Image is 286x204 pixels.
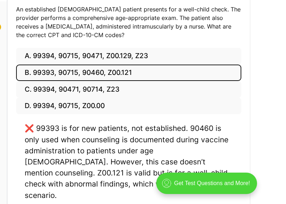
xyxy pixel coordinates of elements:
[16,5,241,39] p: An established [DEMOGRAPHIC_DATA] patient presents for a well-child check. The provider performs ...
[150,169,286,204] iframe: portal-trigger
[16,65,241,81] button: B. 99393, 90715, 90460, Z00.121
[16,98,241,114] button: D. 99394, 90715, Z00.00
[16,81,241,98] button: C. 99394, 90471, 90714, Z23
[16,48,241,65] button: A. 99394, 90715, 90471, Z00.129, Z23
[25,123,233,200] div: ❌ 99393 is for new patients, not established. 90460 is only used when counseling is documented du...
